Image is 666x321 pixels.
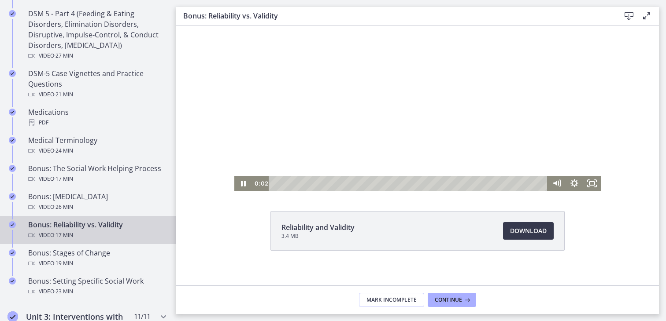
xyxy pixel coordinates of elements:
span: · 21 min [54,89,73,100]
div: Video [28,146,166,156]
h3: Bonus: Reliability vs. Validity [183,11,606,21]
span: Reliability and Validity [281,222,355,233]
button: Continue [428,293,476,307]
i: Completed [9,70,16,77]
div: PDF [28,117,166,128]
a: Download [503,222,554,240]
i: Completed [9,221,16,228]
div: Bonus: [MEDICAL_DATA] [28,191,166,212]
i: Completed [9,10,16,17]
span: 3.4 MB [281,233,355,240]
div: Video [28,51,166,61]
span: · 26 min [54,202,73,212]
div: Medications [28,107,166,128]
span: · 17 min [54,174,73,184]
span: · 19 min [54,258,73,269]
i: Completed [9,249,16,256]
div: Video [28,89,166,100]
i: Completed [9,109,16,116]
i: Completed [9,165,16,172]
i: Completed [9,137,16,144]
div: Medical Terminology [28,135,166,156]
div: Bonus: Setting Specific Social Work [28,276,166,297]
span: Continue [435,296,462,303]
div: Bonus: Stages of Change [28,248,166,269]
div: Bonus: Reliability vs. Validity [28,219,166,241]
div: Video [28,202,166,212]
span: · 23 min [54,286,73,297]
div: DSM 5 - Part 4 (Feeding & Eating Disorders, Elimination Disorders, Disruptive, Impulse-Control, &... [28,8,166,61]
i: Completed [9,193,16,200]
div: Video [28,230,166,241]
div: DSM-5 Case Vignettes and Practice Questions [28,68,166,100]
button: Mark Incomplete [359,293,424,307]
div: Bonus: The Social Work Helping Process [28,163,166,184]
span: · 17 min [54,230,73,241]
div: Video [28,174,166,184]
span: · 24 min [54,146,73,156]
span: · 27 min [54,51,73,61]
i: Completed [9,277,16,285]
span: Download [510,226,547,236]
div: Video [28,258,166,269]
span: Mark Incomplete [366,296,417,303]
div: Video [28,286,166,297]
